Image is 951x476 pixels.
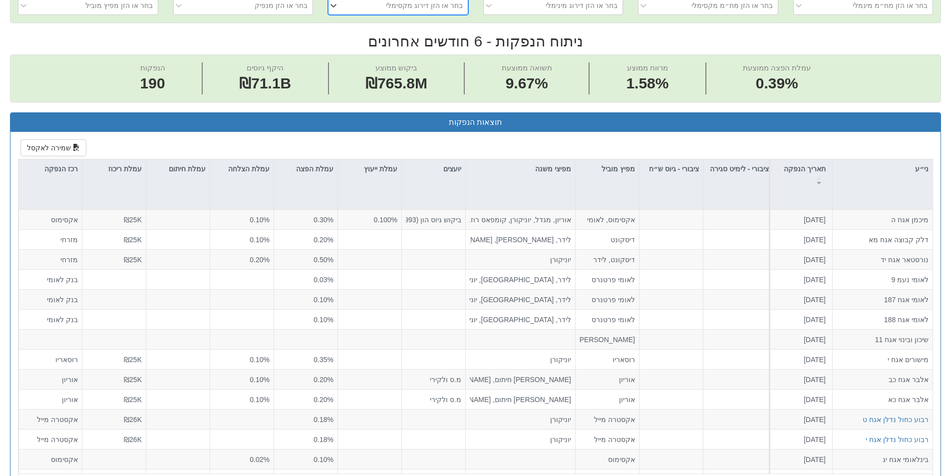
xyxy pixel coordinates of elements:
div: לידר, [GEOGRAPHIC_DATA], יוניקורן, אלפא ביתא [470,275,571,285]
div: לאומי פרטנרס [580,275,635,285]
div: 0.20% [278,375,333,385]
div: עמלת חיתום [146,159,210,178]
div: [DATE] [773,315,826,325]
div: [PERSON_NAME] חיתום, [PERSON_NAME], יוניקורן [470,375,571,385]
div: לאומי נעמ 9 [837,275,929,285]
div: 0.100% [342,215,397,225]
div: [DATE] [773,415,826,425]
div: לידר, [GEOGRAPHIC_DATA], יוניקורן, אלפא ביתא [470,315,571,325]
div: בינלאומי אגח יג [837,455,929,465]
div: 0.18% [278,435,333,445]
div: יועצים [402,159,465,178]
div: בחר או הזן דירוג מינימלי [546,0,618,10]
h2: ניתוח הנפקות - 6 חודשים אחרונים [10,33,941,49]
div: [DATE] [773,355,826,365]
div: עמלת הפצה [274,159,337,178]
div: 0.10% [214,235,270,245]
span: ₪765.8M [365,75,427,91]
div: בחר או הזן מח״מ מקסימלי [691,0,773,10]
div: אקסימוס [23,455,78,465]
span: היקף גיוסים [247,63,284,72]
span: ₪71.1B [239,75,291,91]
div: [DATE] [773,375,826,385]
div: 0.10% [214,355,270,365]
div: אוריון [23,395,78,405]
div: [DATE] [773,435,826,445]
button: רבוע כחול נדלן אגח ט [863,415,929,425]
div: רוסאריו [580,355,635,365]
div: [PERSON_NAME], לידר, [PERSON_NAME] [580,335,635,345]
div: 0.10% [278,315,333,325]
div: לאומי אגח 187 [837,295,929,305]
div: מזרחי [23,235,78,245]
div: מישורים אגח י [837,355,929,365]
div: [DATE] [773,235,826,245]
div: [DATE] [773,275,826,285]
div: אקסימוס [23,215,78,225]
div: רוסאריו [23,355,78,365]
div: ציבורי - לימיט סגירה [703,159,773,190]
div: בנק לאומי [23,295,78,305]
div: בחר או הזן דירוג מקסימלי [386,0,463,10]
div: יוניקורן [470,415,571,425]
div: [DATE] [773,335,826,345]
span: מרווח ממוצע [627,63,668,72]
div: מ.ס ולקירי [406,395,461,405]
div: בחר או הזן מנפיק [255,0,308,10]
span: עמלת הפצה ממוצעת [743,63,811,72]
div: אלבר אגח כא [837,395,929,405]
div: לאומי פרטנרס [580,295,635,305]
div: 0.35% [278,355,333,365]
span: 0.39% [743,73,811,94]
div: 0.02% [214,455,270,465]
div: [DATE] [773,215,826,225]
div: עמלת ריכוז [82,159,146,178]
div: יוניקורן [470,435,571,445]
div: אקסטרה מייל [580,415,635,425]
div: שיכון ובינוי אגח 11 [837,335,929,345]
span: 9.67% [502,73,552,94]
span: תשואה ממוצעת [502,63,552,72]
div: לאומי אגח 188 [837,315,929,325]
div: אוריון, מגדל, יוניקורן, קומפאס רוז, אלפא ביתא [470,215,571,225]
div: 0.20% [214,255,270,265]
div: אוריון [580,375,635,385]
div: מ.ס ולקירי [406,375,461,385]
div: לאומי פרטנרס [580,315,635,325]
div: ציבורי - גיוס ש״ח [639,159,703,190]
div: דיסקונט, לידר [580,255,635,265]
div: תאריך הנפקה [770,159,832,190]
div: 0.10% [214,375,270,385]
div: בחר או הזן מח״מ מינמלי [853,0,928,10]
div: יוניקורן [470,255,571,265]
div: אוריון [580,395,635,405]
div: בחר או הזן מפיץ מוביל [85,0,153,10]
button: שמירה לאקסל [20,139,86,156]
div: אקסימוס, לאומי [580,215,635,225]
div: רבוע כחול נדלן אגח י [866,435,929,445]
div: מזרחי [23,255,78,265]
div: בנק לאומי [23,275,78,285]
div: לידר, [GEOGRAPHIC_DATA], יוניקורן, אלפא ביתא [470,295,571,305]
div: דלק קבוצה אגח מא [837,235,929,245]
div: [PERSON_NAME] חיתום, [PERSON_NAME], יוניקורן [470,395,571,405]
div: לידר, [PERSON_NAME], [PERSON_NAME] חיתום, יוניקורן, [PERSON_NAME] [470,235,571,245]
div: 0.10% [278,455,333,465]
div: אקסטרה מייל [23,435,78,445]
div: נורסטאר אגח יד [837,255,929,265]
div: [DATE] [773,455,826,465]
div: עמלת הצלחה [210,159,274,178]
span: ₪26K [124,436,142,444]
span: ₪25K [124,216,142,224]
div: אלבר אגח כב [837,375,929,385]
span: ₪25K [124,236,142,244]
span: 190 [140,73,165,94]
div: 0.30% [278,215,333,225]
span: ביקוש ממוצע [375,63,417,72]
div: 0.10% [278,295,333,305]
div: ני״ע [833,159,933,178]
span: ₪26K [124,416,142,424]
span: ₪25K [124,376,142,384]
span: ₪25K [124,356,142,364]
